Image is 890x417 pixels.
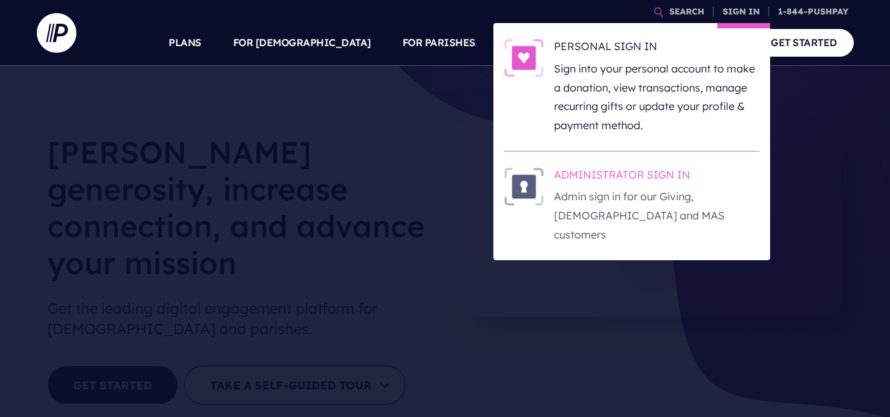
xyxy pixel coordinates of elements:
img: PERSONAL SIGN IN - Illustration [504,39,543,77]
a: COMPANY [675,20,723,66]
a: SOLUTIONS [507,20,566,66]
h6: PERSONAL SIGN IN [554,39,760,59]
a: PLANS [169,20,202,66]
a: FOR PARISHES [403,20,476,66]
p: Sign into your personal account to make a donation, view transactions, manage recurring gifts or ... [554,59,760,135]
a: FOR [DEMOGRAPHIC_DATA] [233,20,371,66]
a: ADMINISTRATOR SIGN IN - Illustration ADMINISTRATOR SIGN IN Admin sign in for our Giving, [DEMOGRA... [504,167,760,244]
img: ADMINISTRATOR SIGN IN - Illustration [504,167,543,206]
a: EXPLORE [597,20,643,66]
a: GET STARTED [754,29,854,56]
a: PERSONAL SIGN IN - Illustration PERSONAL SIGN IN Sign into your personal account to make a donati... [504,39,760,135]
h6: ADMINISTRATOR SIGN IN [554,167,760,187]
p: Admin sign in for our Giving, [DEMOGRAPHIC_DATA] and MAS customers [554,187,760,244]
